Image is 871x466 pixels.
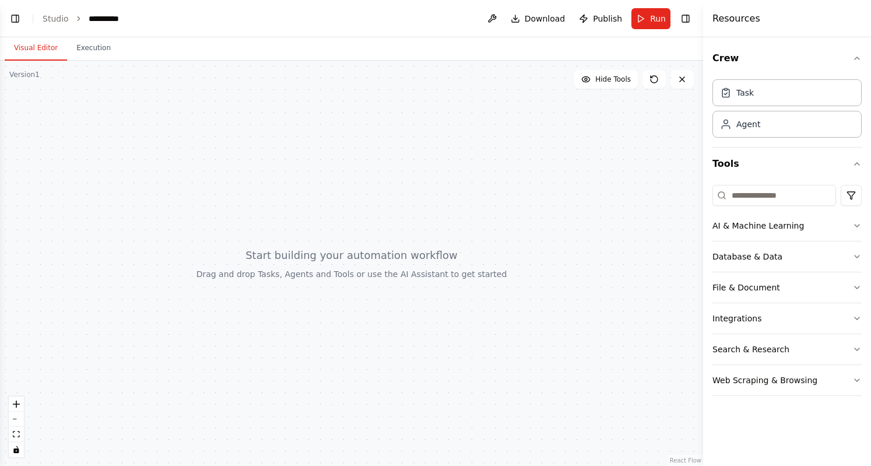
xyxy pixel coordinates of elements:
[7,10,23,27] button: Show left sidebar
[506,8,570,29] button: Download
[712,148,862,180] button: Tools
[712,365,862,395] button: Web Scraping & Browsing
[43,14,69,23] a: Studio
[574,8,627,29] button: Publish
[712,180,862,405] div: Tools
[5,36,67,61] button: Visual Editor
[712,12,760,26] h4: Resources
[593,13,622,24] span: Publish
[67,36,120,61] button: Execution
[650,13,666,24] span: Run
[9,70,40,79] div: Version 1
[736,118,760,130] div: Agent
[712,303,862,334] button: Integrations
[9,442,24,457] button: toggle interactivity
[9,427,24,442] button: fit view
[525,13,566,24] span: Download
[9,397,24,412] button: zoom in
[712,272,862,303] button: File & Document
[574,70,638,89] button: Hide Tools
[631,8,670,29] button: Run
[670,457,701,464] a: React Flow attribution
[712,241,862,272] button: Database & Data
[9,412,24,427] button: zoom out
[712,334,862,365] button: Search & Research
[736,87,754,99] div: Task
[43,13,119,24] nav: breadcrumb
[677,10,694,27] button: Hide right sidebar
[712,42,862,75] button: Crew
[712,211,862,241] button: AI & Machine Learning
[9,397,24,457] div: React Flow controls
[595,75,631,84] span: Hide Tools
[712,75,862,147] div: Crew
